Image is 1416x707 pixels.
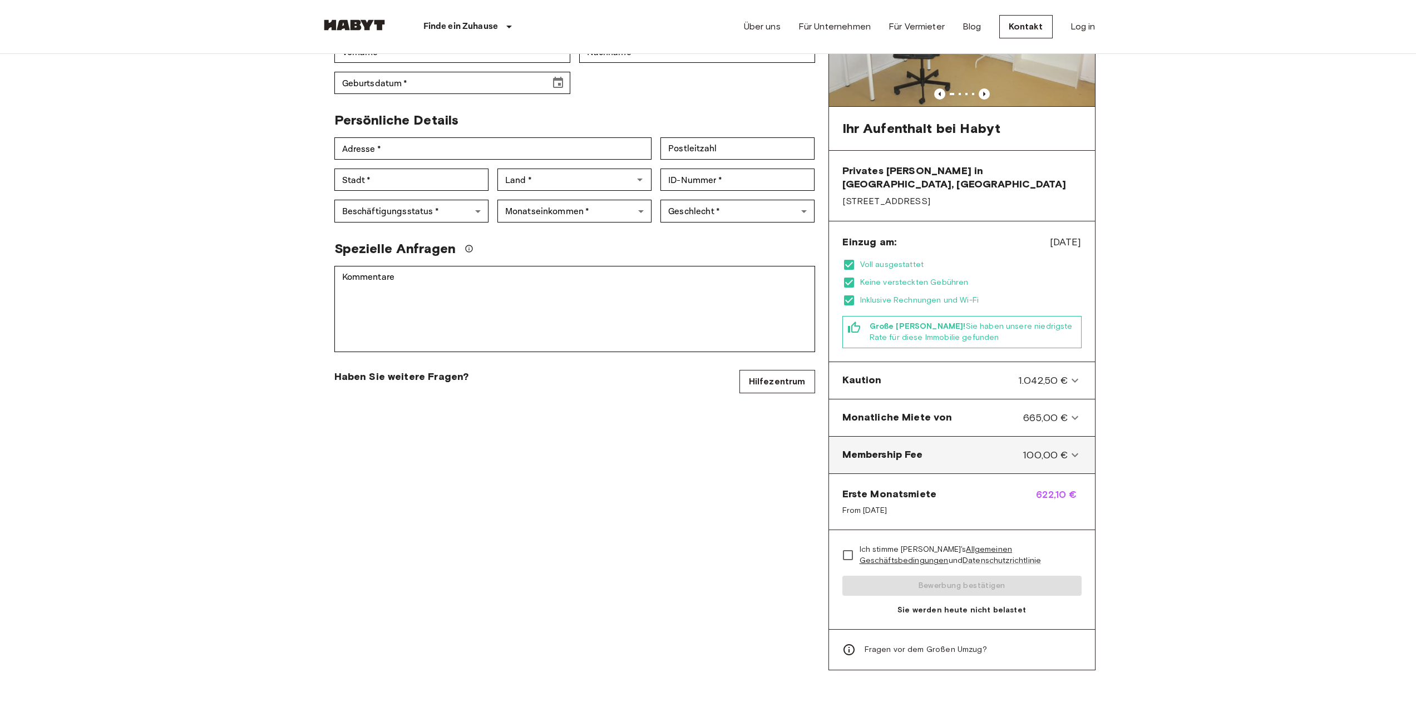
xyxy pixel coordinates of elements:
span: Membership Fee [842,448,923,462]
span: Monatliche Miete von [842,411,953,425]
span: Erste Monatsmiete [842,487,937,501]
button: Previous image [979,88,990,100]
p: Finde ein Zuhause [423,20,499,33]
span: Sie werden heute nicht belastet [842,605,1082,616]
span: Persönliche Details [334,112,459,128]
a: Kontakt [999,15,1053,38]
div: Postleitzahl [660,137,815,160]
span: 1.042,50 € [1018,373,1068,388]
span: Fragen vor dem Großen Umzug? [865,644,987,655]
a: Hilfezentrum [739,370,815,393]
a: Blog [963,20,981,33]
span: 665,00 € [1023,411,1068,425]
b: Große [PERSON_NAME]! [870,322,966,331]
button: Choose date [547,72,569,94]
button: Previous image [934,88,945,100]
div: Kommentare [334,266,815,352]
div: Adresse [334,137,652,160]
span: Spezielle Anfragen [334,240,456,257]
span: Privates [PERSON_NAME] in [GEOGRAPHIC_DATA], [GEOGRAPHIC_DATA] [842,164,1082,191]
a: Für Vermieter [889,20,945,33]
img: Habyt [321,19,388,31]
span: 622,10 € [1036,487,1081,516]
span: 100,00 € [1023,448,1068,462]
div: Stadt [334,169,489,191]
svg: Wir werden unser Bestes tun, um Ihre Anfrage zu erfüllen, aber bitte beachten Sie, dass wir Ihre ... [465,244,473,253]
div: ID-Nummer [660,169,815,191]
span: Sie haben unsere niedrigste Rate für diese Immobilie gefunden [870,321,1077,343]
span: Ich stimme [PERSON_NAME]'s und [860,544,1073,566]
div: Membership Fee100,00 € [833,441,1091,469]
a: Über uns [744,20,781,33]
span: Ihr Aufenthalt bei Habyt [842,120,1001,137]
span: Keine versteckten Gebühren [860,277,1082,288]
span: [STREET_ADDRESS] [842,195,1082,207]
button: Open [632,172,648,187]
span: Voll ausgestattet [860,259,1082,270]
span: Inklusive Rechnungen und Wi-Fi [860,295,1082,306]
a: Datenschutzrichtlinie [963,556,1041,565]
a: Log in [1070,20,1096,33]
span: Kaution [842,373,882,388]
span: Haben Sie weitere Fragen? [334,370,469,383]
a: Für Unternehmen [798,20,871,33]
a: Allgemeinen Geschäftsbedingungen [860,545,1013,565]
span: [DATE] [1050,235,1082,249]
div: Monatliche Miete von665,00 € [833,404,1091,432]
span: Einzug am: [842,235,897,249]
div: Kaution1.042,50 € [833,367,1091,394]
span: From [DATE] [842,505,937,516]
